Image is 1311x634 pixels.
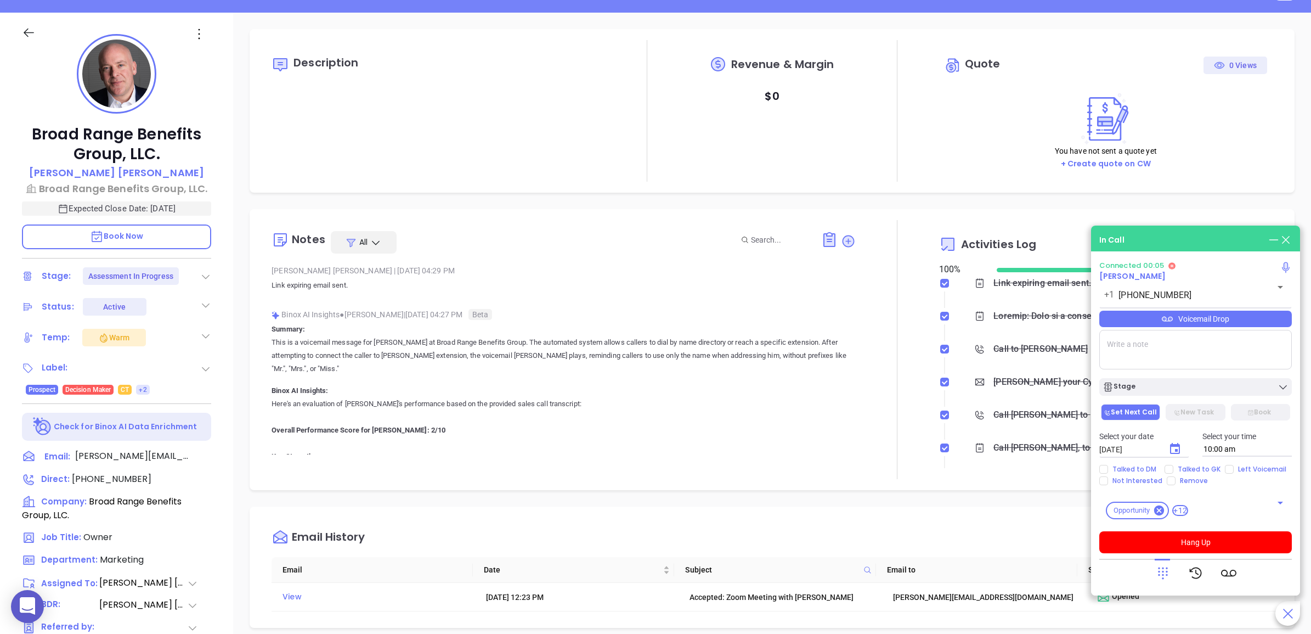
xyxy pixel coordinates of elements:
p: You have not sent a quote yet [1055,145,1157,157]
div: Notes [292,234,325,245]
span: [PHONE_NUMBER] [72,473,151,485]
div: Accepted: Zoom Meeting with [PERSON_NAME] [690,591,878,603]
p: [PERSON_NAME] [PERSON_NAME] [29,165,204,180]
b: Key Strengths: [272,452,319,461]
button: Choose date, selected date is Aug 20, 2025 [1162,436,1188,462]
span: Job Title: [41,531,81,543]
span: Email: [44,450,70,464]
button: Open [1273,279,1288,295]
span: Department: [41,554,98,565]
div: Temp: [42,329,70,346]
p: This is a voicemail message for [PERSON_NAME] at Broad Range Benefits Group. The automated system... [272,336,855,375]
img: Circle dollar [945,57,962,74]
span: ● [340,310,344,319]
span: BDR: [41,598,98,612]
th: Email [272,557,473,583]
p: +1 [1104,288,1114,301]
span: Opportunity [1107,506,1156,515]
p: Link expiring email sent. [272,279,855,292]
div: Opened [1097,590,1285,604]
span: Beta [468,309,492,320]
b: Overall Performance Score for [PERSON_NAME]: 2/10 [272,426,445,434]
div: Call [PERSON_NAME], to see if he will continue the process or if we should move him to [GEOGRAPHI... [993,440,1100,456]
span: Left Voicemail [1234,465,1291,474]
p: Expected Close Date: [DATE] [22,201,211,216]
span: All [359,237,368,248]
span: Marketing [100,553,144,566]
div: Opportunity [1106,502,1169,519]
div: In Call [1099,234,1124,246]
button: + Create quote on CW [1058,158,1154,170]
a: + Create quote on CW [1061,158,1151,169]
div: Binox AI Insights [PERSON_NAME] | [DATE] 04:27 PM [272,306,855,323]
span: Owner [83,531,112,543]
input: Search... [751,234,809,246]
span: +12 [1172,505,1188,517]
div: 0 Views [1214,57,1257,74]
span: Direct : [41,473,70,485]
div: Link expiring email sent.&nbsp; [993,275,1100,291]
p: Broad Range Benefits Group, LLC. [22,125,211,164]
span: Not Interested [1108,476,1167,485]
div: Stage: [42,268,71,284]
a: [PERSON_NAME] [1099,271,1166,282]
b: Binox AI Insights: [272,386,328,395]
button: Set Next Call [1101,404,1160,420]
div: Call to [PERSON_NAME] [993,341,1088,357]
a: Broad Range Benefits Group, LLC. [22,181,211,196]
span: Company: [41,496,87,507]
button: Stage [1099,378,1292,396]
div: Warm [98,331,129,344]
p: Check for Binox AI Data Enrichment [54,421,197,433]
span: [PERSON_NAME] [PERSON_NAME] [99,576,187,590]
span: [PERSON_NAME][EMAIL_ADDRESS][DOMAIN_NAME] [75,450,190,463]
button: Open [1273,495,1288,510]
div: Email History [292,531,365,546]
span: Subject [685,564,858,576]
div: Assessment In Progress [88,267,173,285]
span: Connected [1099,260,1141,271]
span: Assigned To: [41,577,98,590]
span: CT [121,384,129,396]
span: [PERSON_NAME] [PERSON_NAME] [99,598,187,612]
div: Stage [1103,381,1135,392]
span: Decision Maker [65,384,111,396]
span: Activities Log [961,239,1036,250]
span: Date [484,564,661,576]
div: 100 % [939,263,984,276]
img: profile-user [82,40,151,108]
th: Date [473,557,674,583]
span: Talked to GK [1173,465,1225,474]
button: Book [1231,404,1290,420]
button: New Task [1166,404,1225,420]
div: Status: [42,299,74,315]
input: MM/DD/YYYY [1099,445,1157,455]
span: +2 [139,384,146,396]
button: Hang Up [1099,531,1292,553]
img: Create on CWSell [1076,93,1135,145]
input: Enter phone number or name [1118,290,1256,300]
span: Broad Range Benefits Group, LLC. [22,495,182,521]
span: Remove [1176,476,1212,485]
th: Status [1077,557,1279,583]
p: Select your time [1202,430,1292,442]
div: Label: [42,360,68,376]
span: 00:05 [1143,260,1165,271]
div: Voicemail Drop [1099,311,1292,327]
span: Book Now [90,231,144,242]
b: Summary: [272,325,305,333]
div: Loremip: Dolo si a consectet adipisc eli Sedd Eiusmo te Incid Utlab Etdolore Magna. Ali enimadmin... [993,308,1100,324]
span: Revenue & Margin [731,59,834,70]
img: Ai-Enrich-DaqCidB-.svg [33,417,52,436]
div: Active [103,298,126,316]
div: Call [PERSON_NAME] to Follow up on Assessment - [PERSON_NAME] [993,407,1100,423]
span: Prospect [29,384,55,396]
span: Description [293,55,358,70]
div: [PERSON_NAME] your Cyber Risk Assessment Link Expiring Soon [993,374,1100,390]
span: Talked to DM [1108,465,1161,474]
div: [PERSON_NAME] [PERSON_NAME] [DATE] 04:29 PM [272,262,855,279]
div: [PERSON_NAME][EMAIL_ADDRESS][DOMAIN_NAME] [893,591,1081,603]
